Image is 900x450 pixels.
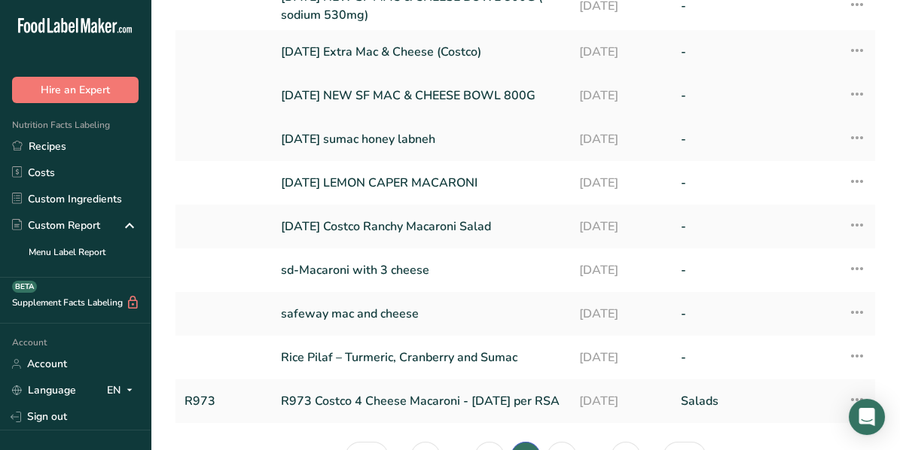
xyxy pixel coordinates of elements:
[579,298,663,330] a: [DATE]
[281,167,561,199] a: [DATE] LEMON CAPER MACARONI
[579,211,663,242] a: [DATE]
[579,80,663,111] a: [DATE]
[185,385,263,417] a: R973
[579,36,663,68] a: [DATE]
[579,123,663,155] a: [DATE]
[681,342,830,373] a: -
[681,385,830,417] a: Salads
[681,123,830,155] a: -
[281,123,561,155] a: [DATE] sumac honey labneh
[281,36,561,68] a: [DATE] Extra Mac & Cheese (Costco)
[681,36,830,68] a: -
[681,254,830,286] a: -
[579,254,663,286] a: [DATE]
[579,342,663,373] a: [DATE]
[579,385,663,417] a: [DATE]
[12,377,76,403] a: Language
[281,298,561,330] a: safeway mac and cheese
[281,80,561,111] a: [DATE] NEW SF MAC & CHEESE BOWL 800G
[281,342,561,373] a: Rice Pilaf – Turmeric, Cranberry and Sumac
[107,382,139,400] div: EN
[579,167,663,199] a: [DATE]
[681,298,830,330] a: -
[12,281,37,293] div: BETA
[681,80,830,111] a: -
[849,399,885,435] div: Open Intercom Messenger
[281,254,561,286] a: sd-Macaroni with 3 cheese
[12,217,100,233] div: Custom Report
[281,211,561,242] a: [DATE] Costco Ranchy Macaroni Salad
[681,211,830,242] a: -
[12,77,139,103] button: Hire an Expert
[681,167,830,199] a: -
[281,385,561,417] a: R973 Costco 4 Cheese Macaroni - [DATE] per RSA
